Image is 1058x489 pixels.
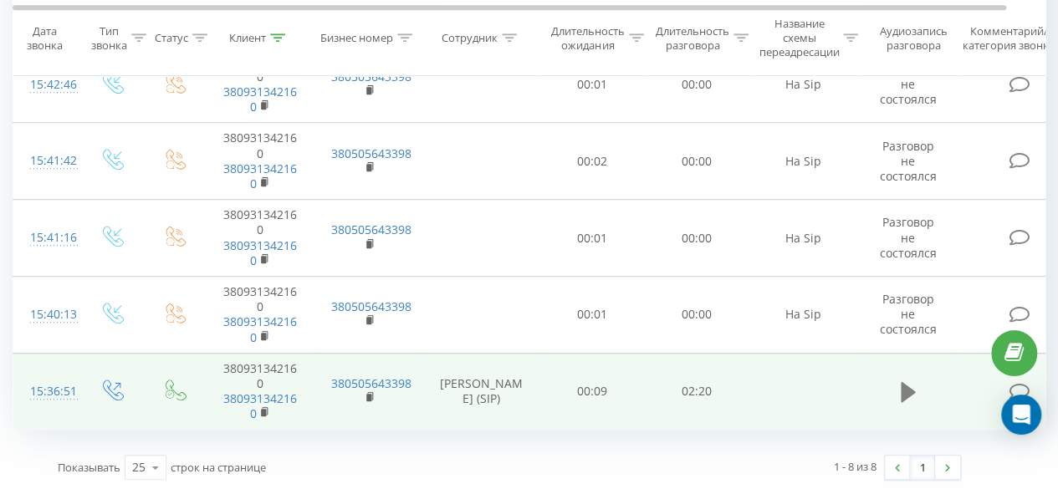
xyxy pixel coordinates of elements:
span: Разговор не состоялся [880,214,937,260]
td: 380931342160 [206,276,314,353]
div: Open Intercom Messenger [1001,395,1041,435]
a: 380505643398 [331,375,411,391]
a: 380505643398 [331,222,411,237]
div: Длительность разговора [656,24,729,53]
div: 15:40:13 [30,298,64,331]
a: 380931342160 [223,160,297,191]
div: Тип звонка [91,24,127,53]
a: 380931342160 [223,237,297,268]
div: Дата звонка [13,24,75,53]
a: 380931342160 [223,313,297,344]
div: Сотрудник [442,32,498,46]
td: На Sip [749,123,858,200]
td: 00:01 [540,276,645,353]
span: Показывать [58,460,120,475]
div: 25 [132,459,146,476]
div: 15:41:16 [30,222,64,254]
td: 380931342160 [206,123,314,200]
a: 380505643398 [331,145,411,161]
td: 00:00 [645,46,749,123]
a: 380931342160 [223,84,297,115]
div: Статус [155,32,188,46]
a: 380505643398 [331,298,411,314]
div: Название схемы переадресации [759,18,839,60]
div: Длительность ожидания [551,24,625,53]
span: Разговор не состоялся [880,61,937,107]
td: 02:20 [645,353,749,430]
div: Клиент [229,32,266,46]
td: 380931342160 [206,200,314,277]
div: Аудиозапись разговора [872,24,953,53]
div: 1 - 8 из 8 [834,458,877,475]
td: 00:00 [645,200,749,277]
td: 00:01 [540,200,645,277]
div: 15:41:42 [30,145,64,177]
div: Бизнес номер [320,32,393,46]
a: 380505643398 [331,69,411,84]
td: 380931342160 [206,353,314,430]
td: 380931342160 [206,46,314,123]
td: 00:09 [540,353,645,430]
span: Разговор не состоялся [880,138,937,184]
td: 00:00 [645,123,749,200]
td: [PERSON_NAME] (SIP) [423,353,540,430]
td: На Sip [749,46,858,123]
a: 380931342160 [223,390,297,421]
a: 1 [910,456,935,479]
td: 00:01 [540,46,645,123]
span: строк на странице [171,460,266,475]
div: Комментарий/категория звонка [960,24,1058,53]
td: На Sip [749,276,858,353]
div: 15:42:46 [30,69,64,101]
td: На Sip [749,200,858,277]
td: 00:02 [540,123,645,200]
span: Разговор не состоялся [880,291,937,337]
div: 15:36:51 [30,375,64,408]
td: 00:00 [645,276,749,353]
